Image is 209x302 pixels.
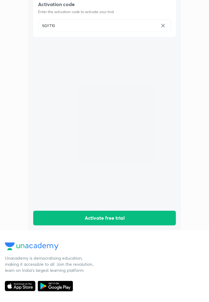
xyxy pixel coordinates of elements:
input: Enter activation code [38,20,158,31]
h5: Activation code [38,1,171,8]
div: Unacademy is democratising education, making it accessible to all. Join the revolution, learn on ... [5,255,96,273]
img: Unacademy Logo [5,242,58,250]
p: Enter the activation code to activate your trial [38,9,171,15]
button: Activate free trial [33,211,176,225]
